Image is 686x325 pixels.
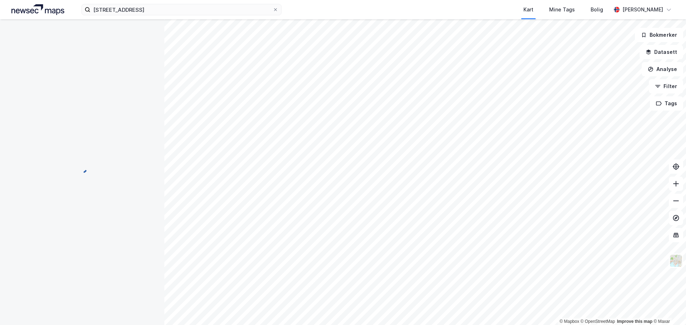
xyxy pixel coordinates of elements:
[11,4,64,15] img: logo.a4113a55bc3d86da70a041830d287a7e.svg
[617,319,652,324] a: Improve this map
[650,291,686,325] div: Kontrollprogram for chat
[76,162,88,174] img: spinner.a6d8c91a73a9ac5275cf975e30b51cfb.svg
[581,319,615,324] a: OpenStreetMap
[591,5,603,14] div: Bolig
[523,5,533,14] div: Kart
[635,28,683,42] button: Bokmerker
[90,4,273,15] input: Søk på adresse, matrikkel, gårdeiere, leietakere eller personer
[669,254,683,268] img: Z
[560,319,579,324] a: Mapbox
[649,79,683,93] button: Filter
[642,62,683,76] button: Analyse
[650,291,686,325] iframe: Chat Widget
[640,45,683,59] button: Datasett
[650,96,683,111] button: Tags
[549,5,575,14] div: Mine Tags
[622,5,663,14] div: [PERSON_NAME]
